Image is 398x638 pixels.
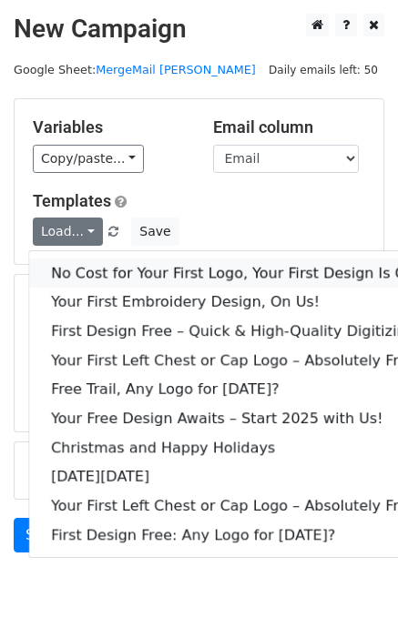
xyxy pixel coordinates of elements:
[14,518,74,552] a: Send
[33,145,144,173] a: Copy/paste...
[14,14,384,45] h2: New Campaign
[14,63,256,76] small: Google Sheet:
[131,218,179,246] button: Save
[262,60,384,80] span: Daily emails left: 50
[213,117,366,137] h5: Email column
[33,218,103,246] a: Load...
[33,191,111,210] a: Templates
[96,63,256,76] a: MergeMail [PERSON_NAME]
[33,117,186,137] h5: Variables
[262,63,384,76] a: Daily emails left: 50
[307,551,398,638] iframe: Chat Widget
